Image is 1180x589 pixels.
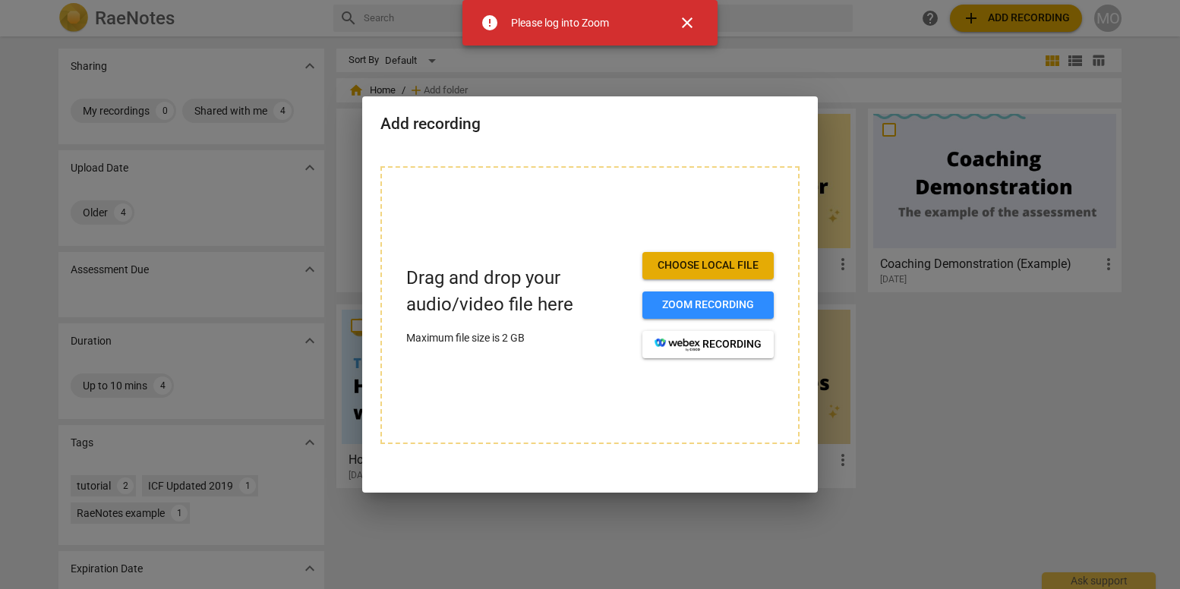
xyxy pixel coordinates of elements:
span: error [481,14,499,32]
span: Zoom recording [655,298,762,313]
h2: Add recording [380,115,800,134]
div: Please log into Zoom [511,15,609,31]
p: Maximum file size is 2 GB [406,330,630,346]
p: Drag and drop your audio/video file here [406,265,630,318]
span: Choose local file [655,258,762,273]
span: recording [655,337,762,352]
button: Close [669,5,705,41]
span: close [678,14,696,32]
